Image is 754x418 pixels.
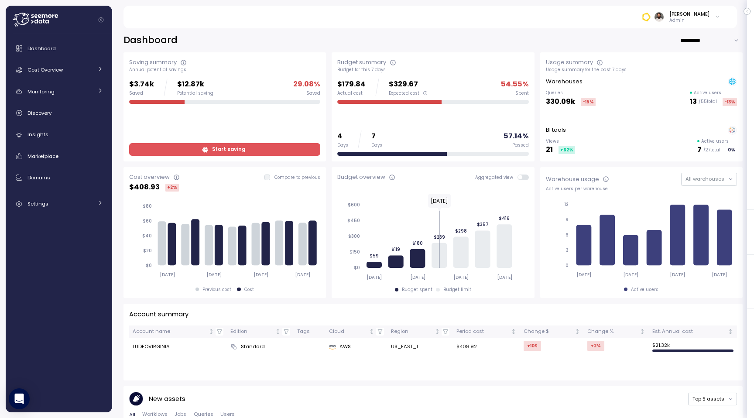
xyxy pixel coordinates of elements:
[546,186,737,192] div: Active users per warehouse
[9,147,109,165] a: Marketplace
[275,329,281,335] div: Not sorted
[434,234,445,240] tspan: $239
[546,175,599,184] div: Warehouse usage
[274,175,320,181] p: Compare to previous
[348,233,360,239] tspan: $300
[337,130,348,142] p: 4
[142,233,152,239] tspan: $40
[123,34,178,47] h2: Dashboard
[9,195,109,212] a: Settings
[387,338,453,356] td: US_EAST_1
[455,228,467,233] tspan: $298
[306,90,320,96] div: Saved
[559,146,575,154] div: +62 %
[669,10,709,17] div: [PERSON_NAME]
[175,412,186,417] span: Jobs
[143,248,152,254] tspan: $20
[546,144,553,156] p: 21
[669,17,709,24] p: Admin
[370,253,379,259] tspan: $59
[402,287,432,293] div: Budget spent
[546,90,596,96] p: Queries
[681,173,737,185] button: All warehouses
[546,58,593,67] div: Usage summary
[546,67,737,73] div: Usage summary for the past 7 days
[410,274,425,280] tspan: [DATE]
[475,175,518,180] span: Aggregated view
[27,174,50,181] span: Domains
[220,412,235,417] span: Users
[177,90,213,96] div: Potential saving
[565,232,569,238] tspan: 6
[584,325,649,338] th: Change %Not sorted
[337,58,386,67] div: Budget summary
[27,45,56,52] span: Dashboard
[129,173,170,182] div: Cost overview
[655,12,664,21] img: ACg8ocLskjvUhBDgxtSFCRx4ztb74ewwa1VrVEuDBD_Ho1mrTsQB-QE=s96-c
[177,79,213,90] p: $12.87k
[499,216,510,221] tspan: $416
[546,126,566,134] p: BI tools
[208,329,214,335] div: Not sorted
[27,153,58,160] span: Marketplace
[227,325,294,338] th: EditionNot sorted
[129,309,188,319] p: Account summary
[697,144,702,156] p: 7
[371,142,382,148] div: Days
[391,328,433,336] div: Region
[546,138,575,144] p: Views
[129,412,135,417] span: All
[337,67,528,73] div: Budget for this 7 days
[354,265,360,271] tspan: $0
[129,79,154,90] p: $3.74k
[511,329,517,335] div: Not sorted
[701,138,729,144] p: Active users
[546,77,583,86] p: Warehouses
[9,126,109,144] a: Insights
[699,99,717,105] p: / 55 total
[501,79,529,90] p: 54.55 %
[688,393,737,405] button: Top 5 assets
[27,110,51,116] span: Discovery
[129,338,227,356] td: LUDEOVIRGINIA
[337,142,348,148] div: Days
[587,341,604,351] div: +2 %
[456,328,509,336] div: Period cost
[453,338,520,356] td: $408.92
[293,79,320,90] p: 29.08 %
[27,200,48,207] span: Settings
[9,83,109,100] a: Monitoring
[337,90,366,96] div: Actual cost
[337,79,366,90] p: $179.84
[329,343,384,351] div: AWS
[703,147,720,153] p: / 27 total
[581,98,596,106] div: -15 %
[254,272,269,278] tspan: [DATE]
[230,328,274,336] div: Edition
[565,217,569,223] tspan: 9
[712,272,727,278] tspan: [DATE]
[649,325,737,338] th: Est. Annual costNot sorted
[165,184,179,192] div: +2 %
[129,325,227,338] th: Account nameNot sorted
[652,328,726,336] div: Est. Annual cost
[143,203,152,209] tspan: $80
[129,58,177,67] div: Saving summary
[524,341,541,351] div: +10 $
[142,412,168,417] span: Worfklows
[9,40,109,57] a: Dashboard
[348,202,360,208] tspan: $600
[241,343,265,351] span: Standard
[143,218,152,224] tspan: $60
[497,274,512,280] tspan: [DATE]
[347,218,360,223] tspan: $450
[453,274,469,280] tspan: [DATE]
[146,263,152,268] tspan: $0
[369,329,375,335] div: Not sorted
[129,90,154,96] div: Saved
[524,328,573,336] div: Change $
[631,287,658,293] div: Active users
[670,272,685,278] tspan: [DATE]
[515,90,529,96] div: Spent
[576,272,591,278] tspan: [DATE]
